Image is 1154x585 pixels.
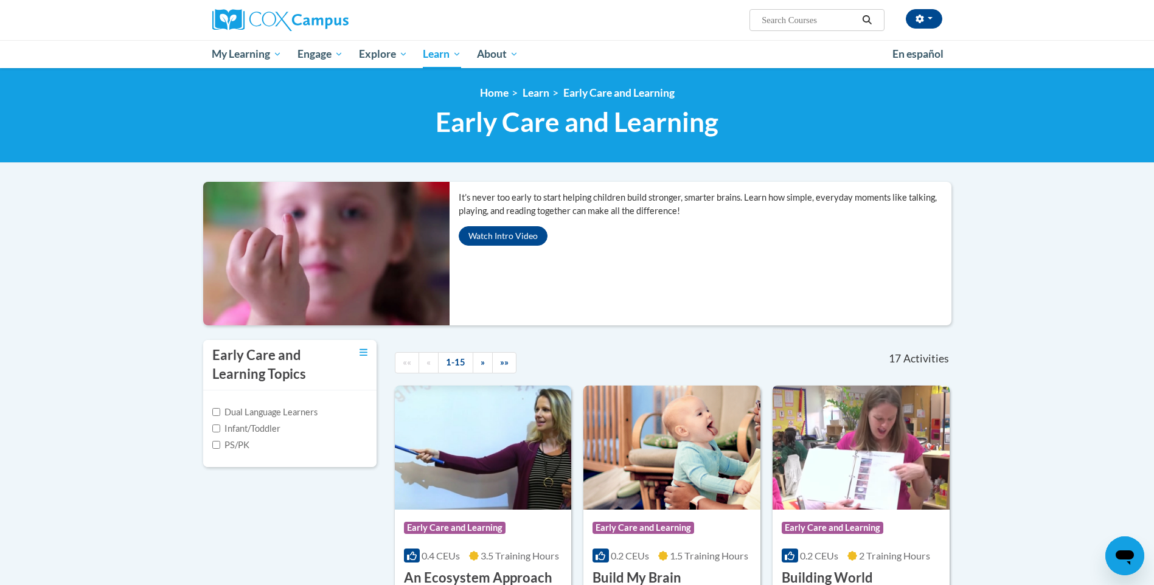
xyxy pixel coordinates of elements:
[481,357,485,367] span: »
[800,550,838,561] span: 0.2 CEUs
[438,352,473,373] a: 1-15
[583,386,760,510] img: Course Logo
[906,9,942,29] button: Account Settings
[889,352,901,365] span: 17
[212,9,443,31] a: Cox Campus
[422,550,460,561] span: 0.4 CEUs
[423,47,461,61] span: Learn
[611,550,649,561] span: 0.2 CEUs
[212,406,318,419] label: Dual Language Learners
[436,106,718,138] span: Early Care and Learning
[760,13,858,27] input: Search Courses
[212,424,220,432] input: Checkbox for Options
[212,47,282,61] span: My Learning
[360,346,367,359] a: Toggle collapse
[212,346,328,384] h3: Early Care and Learning Topics
[858,13,876,27] button: Search
[351,40,415,68] a: Explore
[523,86,549,99] a: Learn
[212,9,349,31] img: Cox Campus
[670,550,748,561] span: 1.5 Training Hours
[477,47,518,61] span: About
[500,357,509,367] span: »»
[459,226,547,246] button: Watch Intro Video
[212,441,220,449] input: Checkbox for Options
[459,191,951,218] p: It’s never too early to start helping children build stronger, smarter brains. Learn how simple, ...
[415,40,469,68] a: Learn
[473,352,493,373] a: Next
[492,352,516,373] a: End
[563,86,675,99] a: Early Care and Learning
[404,522,506,534] span: Early Care and Learning
[426,357,431,367] span: «
[212,438,249,452] label: PS/PK
[903,352,949,365] span: Activities
[892,47,944,60] span: En español
[469,40,526,68] a: About
[212,422,280,435] label: Infant/Toddler
[481,550,559,561] span: 3.5 Training Hours
[290,40,351,68] a: Engage
[395,386,572,510] img: Course Logo
[773,386,950,510] img: Course Logo
[859,550,930,561] span: 2 Training Hours
[593,522,694,534] span: Early Care and Learning
[194,40,961,68] div: Main menu
[359,47,408,61] span: Explore
[204,40,290,68] a: My Learning
[1105,536,1144,575] iframe: Button to launch messaging window
[885,41,951,67] a: En español
[297,47,343,61] span: Engage
[782,522,883,534] span: Early Care and Learning
[403,357,411,367] span: ««
[480,86,509,99] a: Home
[212,408,220,416] input: Checkbox for Options
[395,352,419,373] a: Begining
[419,352,439,373] a: Previous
